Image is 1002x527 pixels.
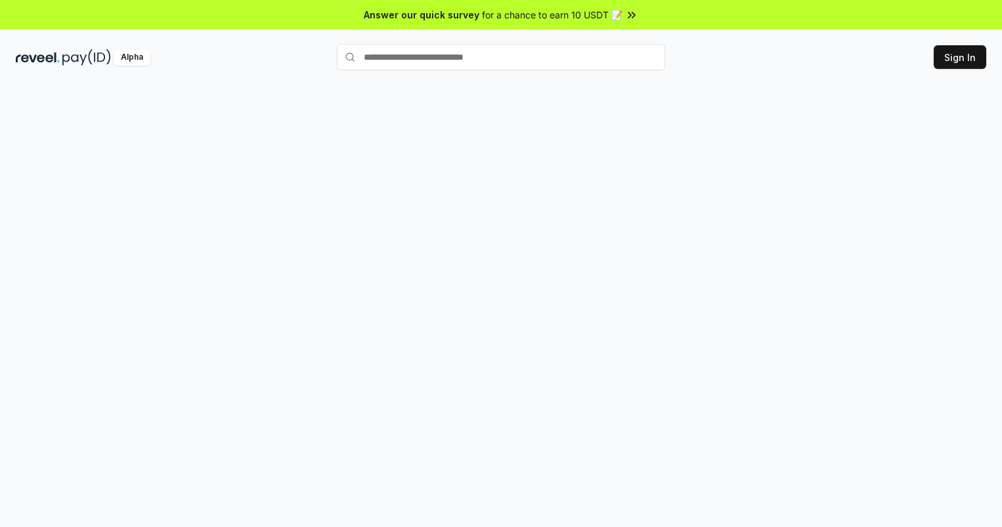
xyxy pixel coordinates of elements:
span: Answer our quick survey [364,8,479,22]
img: pay_id [62,49,111,66]
div: Alpha [114,49,150,66]
span: for a chance to earn 10 USDT 📝 [482,8,622,22]
img: reveel_dark [16,49,60,66]
button: Sign In [934,45,986,69]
